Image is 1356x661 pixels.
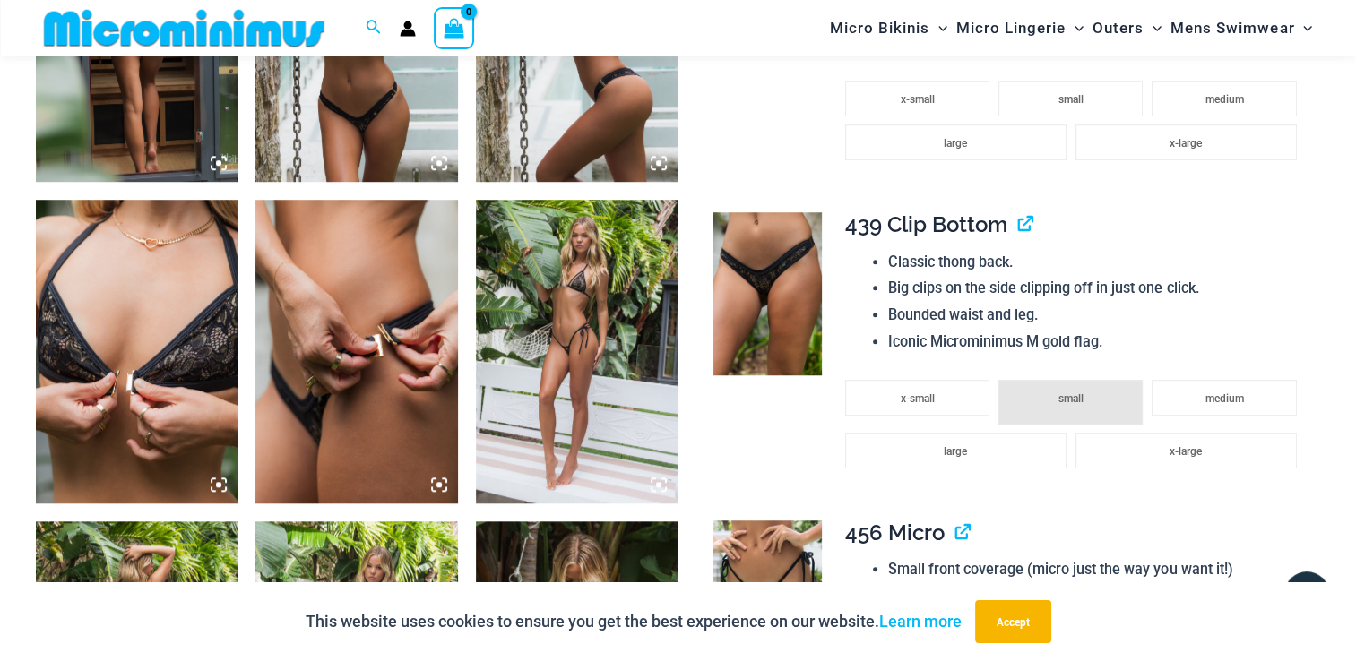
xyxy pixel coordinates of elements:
a: Micro LingerieMenu ToggleMenu Toggle [952,5,1088,51]
p: This website uses cookies to ensure you get the best experience on our website. [306,608,962,635]
li: Classic thong back. [888,249,1305,276]
span: medium [1205,392,1244,405]
li: small [998,81,1143,116]
a: Mens SwimwearMenu ToggleMenu Toggle [1166,5,1317,51]
img: Highway Robbery Black Gold 359 Clip Top [36,200,238,502]
a: View Shopping Cart, empty [434,7,475,48]
li: large [845,124,1067,160]
button: Accept [975,600,1051,643]
img: Highway Robbery Black Gold 439 Clip Bottom [713,212,821,375]
a: Account icon link [400,21,416,37]
span: large [944,445,967,458]
li: x-small [845,380,989,416]
img: MM SHOP LOGO FLAT [37,8,332,48]
li: medium [1152,81,1296,116]
span: Micro Lingerie [956,5,1066,51]
nav: Site Navigation [823,3,1320,54]
li: small [998,380,1143,425]
span: 439 Clip Bottom [845,211,1007,237]
li: x-small [845,81,989,116]
li: medium [1152,380,1296,416]
span: Outers [1093,5,1144,51]
li: large [845,433,1067,468]
span: small [1058,392,1084,405]
a: OutersMenu ToggleMenu Toggle [1088,5,1166,51]
span: small [1058,93,1084,106]
span: Menu Toggle [1066,5,1084,51]
a: Search icon link [366,17,382,39]
span: x-small [900,93,934,106]
a: Learn more [879,612,962,631]
li: Iconic Microminimus M gold flag. [888,329,1305,356]
span: Menu Toggle [929,5,947,51]
li: Bounded waist and leg. [888,302,1305,329]
span: Menu Toggle [1294,5,1312,51]
span: x-small [900,392,934,405]
span: large [944,137,967,150]
span: x-large [1170,137,1202,150]
li: x-large [1075,433,1297,468]
span: Micro Bikinis [830,5,929,51]
li: Big clips on the side clipping off in just one click. [888,275,1305,302]
a: Micro BikinisMenu ToggleMenu Toggle [825,5,952,51]
img: Highway Robbery Black Gold 439 Clip Bottom [255,200,457,502]
span: Menu Toggle [1144,5,1162,51]
span: x-large [1170,445,1202,458]
span: 456 Micro [845,519,945,545]
span: medium [1205,93,1244,106]
span: Mens Swimwear [1170,5,1294,51]
img: Highway Robbery Black Gold 305 Tri Top 456 Micro [476,200,678,502]
li: Small front coverage (micro just the way you want it!) [888,556,1305,583]
li: x-large [1075,124,1297,160]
